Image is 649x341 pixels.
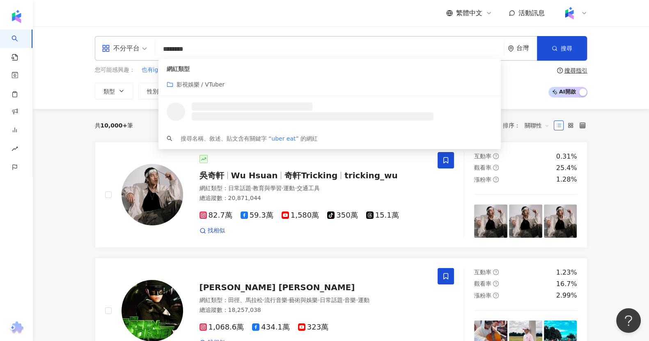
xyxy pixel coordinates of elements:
span: tricking_wu [344,170,398,180]
div: 共 筆 [95,122,133,129]
span: question-circle [493,153,499,159]
span: 1,068.6萬 [200,323,244,332]
span: 找相似 [208,227,225,235]
span: 奇軒Tricking [284,170,337,180]
span: question-circle [493,165,499,170]
img: Kolr%20app%20icon%20%281%29.png [562,5,577,21]
span: 您可能感興趣： [95,66,135,74]
span: Wu Hsuan [231,170,278,180]
span: 田徑、馬拉松 [228,297,263,303]
span: 觀看率 [474,164,491,171]
span: uber eat [271,135,296,142]
span: 日常話題 [320,297,343,303]
span: 漲粉率 [474,292,491,299]
div: 排序： [503,119,554,132]
div: 網紅類型 ： [200,296,428,305]
img: KOL Avatar [122,164,183,225]
img: post-image [474,205,507,238]
span: · [287,297,289,303]
span: 觀看率 [474,280,491,287]
span: · [282,185,283,191]
span: 繁體中文 [456,9,482,18]
span: [PERSON_NAME] [PERSON_NAME] [200,282,355,292]
button: 搜尋 [537,36,587,61]
span: 15.1萬 [366,211,399,220]
span: appstore [102,44,110,52]
div: 不分平台 [102,42,140,55]
span: question-circle [557,68,563,73]
div: 台灣 [516,45,537,52]
button: 性別 [138,83,177,99]
img: post-image [509,205,542,238]
span: environment [508,45,514,52]
img: chrome extension [9,321,25,334]
span: · [343,297,344,303]
span: 影視娛樂 / VTuber [177,81,225,88]
span: 流行音樂 [264,297,287,303]
div: 16.7% [556,280,577,289]
span: 關聯性 [525,119,549,132]
span: 10,000+ [101,122,128,129]
span: question-circle [493,281,499,286]
span: question-circle [493,293,499,298]
span: 活動訊息 [518,9,545,17]
span: rise [11,141,18,159]
span: 323萬 [298,323,328,332]
span: 類型 [103,88,115,95]
span: 也有ig [142,66,158,74]
span: 交通工具 [297,185,320,191]
span: 互動率 [474,153,491,159]
div: 25.4% [556,164,577,173]
div: 2.99% [556,291,577,300]
span: 1,580萬 [282,211,319,220]
span: · [318,297,319,303]
div: 搜尋名稱、敘述、貼文含有關鍵字 “ ” 的網紅 [181,134,318,143]
span: 吳奇軒 [200,170,224,180]
div: 0.31% [556,152,577,161]
div: 總追蹤數 ： 20,871,044 [200,194,428,202]
span: search [167,136,172,141]
div: 網紅類型 ： [200,184,428,193]
span: 59.3萬 [241,211,273,220]
div: 1.28% [556,175,577,184]
a: 找相似 [200,227,225,235]
span: question-circle [493,269,499,275]
span: 教育與學習 [253,185,282,191]
span: 運動 [358,297,369,303]
iframe: Help Scout Beacon - Open [616,308,641,333]
span: 350萬 [327,211,358,220]
button: 類型 [95,83,133,99]
span: 漲粉率 [474,176,491,183]
span: folder [167,80,173,89]
span: · [356,297,358,303]
span: · [295,185,296,191]
img: post-image [544,205,577,238]
span: 音樂 [344,297,356,303]
button: 也有ig [141,66,159,75]
span: 日常話題 [228,185,251,191]
img: logo icon [10,10,23,23]
div: 網紅類型 [167,65,493,73]
div: 搜尋指引 [564,67,587,74]
span: 互動率 [474,269,491,275]
span: 運動 [283,185,295,191]
span: · [263,297,264,303]
a: KOL Avatar吳奇軒Wu Hsuan奇軒Trickingtricking_wu網紅類型：日常話題·教育與學習·運動·交通工具總追蹤數：20,871,04482.7萬59.3萬1,580萬3... [95,142,587,248]
div: 總追蹤數 ： 18,257,038 [200,306,428,314]
div: 1.23% [556,268,577,277]
span: question-circle [493,177,499,182]
span: 82.7萬 [200,211,232,220]
span: 搜尋 [561,45,572,52]
span: · [251,185,253,191]
a: search [11,30,28,61]
span: 性別 [147,88,158,95]
span: 434.1萬 [252,323,290,332]
span: 藝術與娛樂 [289,297,318,303]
